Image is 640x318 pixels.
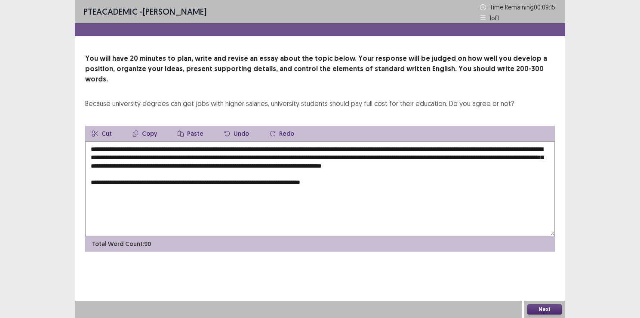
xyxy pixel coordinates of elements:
[83,5,206,18] p: - [PERSON_NAME]
[85,126,119,141] button: Cut
[126,126,164,141] button: Copy
[85,98,514,109] div: Because university degrees can get jobs with higher salaries, university students should pay full...
[527,304,562,315] button: Next
[85,53,555,84] p: You will have 20 minutes to plan, write and revise an essay about the topic below. Your response ...
[489,3,557,12] p: Time Remaining 00 : 09 : 15
[92,240,151,249] p: Total Word Count: 90
[263,126,301,141] button: Redo
[489,13,499,22] p: 1 of 1
[171,126,210,141] button: Paste
[217,126,256,141] button: Undo
[83,6,138,17] span: PTE academic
